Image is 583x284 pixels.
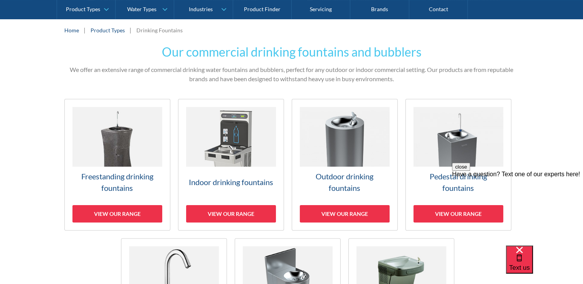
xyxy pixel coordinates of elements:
div: View our range [72,205,162,222]
div: View our range [300,205,390,222]
a: Pedestal drinking fountainsView our range [405,99,511,231]
div: View our range [186,205,276,222]
a: Home [64,26,79,34]
div: View our range [413,205,503,222]
a: Outdoor drinking fountainsView our range [292,99,398,231]
div: Industries [188,6,212,13]
a: Product Types [91,26,125,34]
h3: Pedestal drinking fountains [413,170,503,194]
h3: Outdoor drinking fountains [300,170,390,194]
a: Freestanding drinking fountainsView our range [64,99,170,231]
a: Indoor drinking fountainsView our range [178,99,284,231]
iframe: podium webchat widget prompt [452,163,583,255]
div: Water Types [127,6,156,13]
h2: Our commercial drinking fountains and bubblers [64,43,519,61]
h3: Freestanding drinking fountains [72,170,162,194]
div: | [129,25,133,35]
div: Drinking Fountains [136,26,183,34]
iframe: podium webchat widget bubble [506,246,583,284]
p: We offer an extensive range of commercial drinking water fountains and bubblers, perfect for any ... [64,65,519,84]
h3: Indoor drinking fountains [186,176,276,188]
div: Product Types [66,6,100,13]
div: | [83,25,87,35]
